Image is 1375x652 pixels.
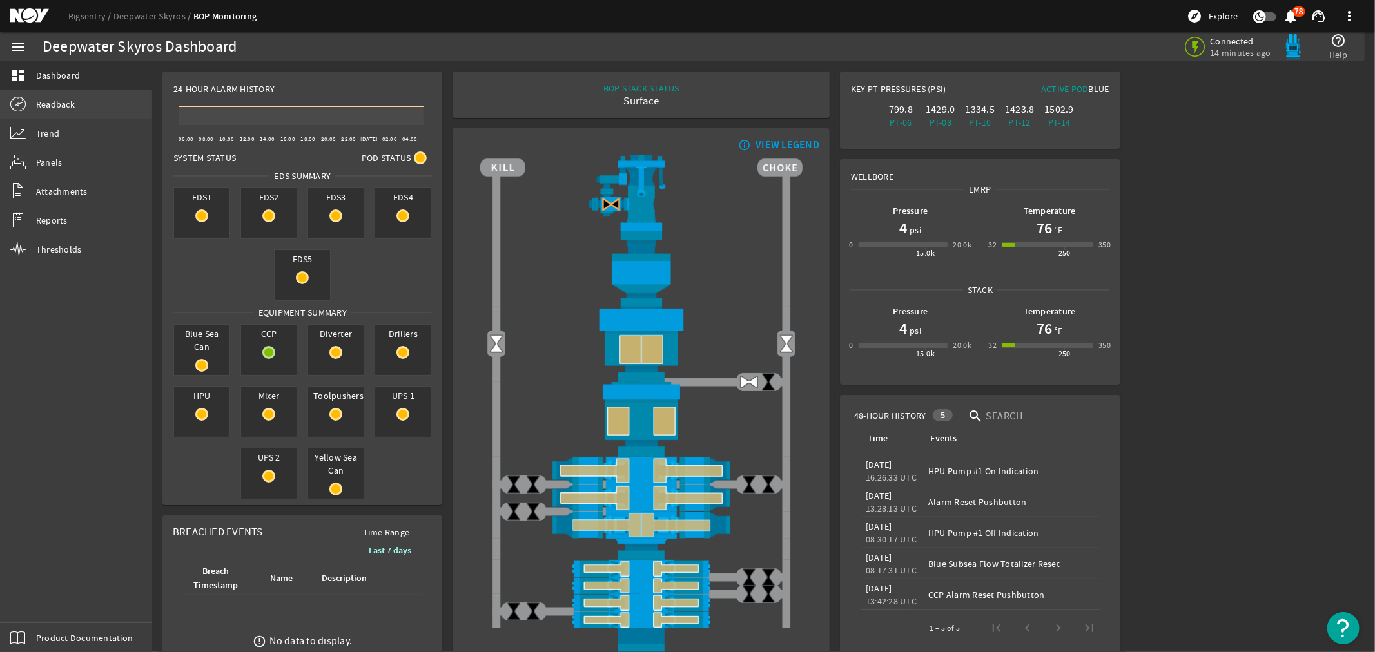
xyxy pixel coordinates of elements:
span: °F [1052,224,1063,236]
div: 20.0k [953,238,971,251]
a: Rigsentry [68,10,113,22]
h1: 76 [1037,218,1052,238]
legacy-datetime-component: 13:42:28 UTC [866,595,917,607]
div: 32 [988,339,997,352]
img: ValveOpen.png [739,372,759,392]
div: 15.0k [916,247,935,260]
div: PT-12 [1002,116,1037,129]
div: HPU Pump #1 On Indication [928,465,1094,477]
img: ShearRamCloseBlock.png [480,512,803,539]
div: Name [268,571,304,586]
img: Valve2CloseBlock.png [601,195,621,214]
img: ValveClose.png [523,602,543,621]
div: BOP STACK STATUS [603,82,679,95]
span: Connected [1211,35,1272,47]
div: Time [866,432,913,446]
legacy-datetime-component: 08:30:17 UTC [866,533,917,545]
img: ValveClose.png [739,568,759,587]
a: BOP Monitoring [193,10,257,23]
mat-icon: error_outline [253,635,266,648]
img: ValveClose.png [759,584,778,604]
span: 14 minutes ago [1211,47,1272,59]
img: ShearRamOpenBlock.png [480,484,803,512]
text: 04:00 [402,135,417,143]
div: 32 [988,238,997,251]
b: Last 7 days [369,544,411,557]
span: Yellow Sea Can [308,448,364,479]
span: CCP [241,325,297,343]
span: Mixer [241,387,297,405]
span: Readback [36,98,75,111]
span: Breached Events [173,525,263,539]
div: Events [930,432,957,446]
span: EDS2 [241,188,297,206]
text: 18:00 [300,135,315,143]
legacy-datetime-component: [DATE] [866,582,892,594]
div: Deepwater Skyros Dashboard [43,41,237,53]
span: UPS 2 [241,448,297,466]
div: Breach Timestamp [188,564,253,593]
div: 15.0k [916,347,935,360]
span: Trend [36,127,59,140]
span: Active Pod [1041,83,1089,95]
img: PipeRamOpenBlock.png [480,577,803,595]
div: Key PT Pressures (PSI) [851,82,980,101]
div: 1334.5 [963,103,997,116]
span: Time Range: [353,526,422,539]
span: Panels [36,156,63,169]
div: 1502.9 [1042,103,1076,116]
text: 06:00 [179,135,193,143]
span: Stack [963,283,997,296]
span: Blue Sea Can [174,325,229,356]
div: 1423.8 [1002,103,1037,116]
img: Valve2Open.png [487,334,506,353]
h1: 4 [899,318,907,339]
mat-icon: notifications [1283,8,1299,24]
legacy-datetime-component: 08:17:31 UTC [866,564,917,576]
div: 250 [1058,247,1071,260]
text: 08:00 [199,135,214,143]
img: ValveClose.png [759,372,778,392]
div: 1 – 5 of 5 [930,622,961,635]
text: 20:00 [321,135,336,143]
text: [DATE] [360,135,378,143]
input: Search [986,408,1102,424]
img: ValveClose.png [504,502,523,521]
legacy-datetime-component: 13:28:13 UTC [866,503,917,514]
div: PT-06 [884,116,918,129]
span: Product Documentation [36,631,133,644]
div: 0 [849,238,853,251]
span: Equipment Summary [254,306,351,319]
img: ValveClose.png [504,475,523,494]
span: Drillers [375,325,431,343]
img: PipeRamOpenBlock.png [480,594,803,611]
legacy-datetime-component: [DATE] [866,459,892,470]
text: 22:00 [342,135,356,143]
img: LowerAnnularOpenBlock.png [480,382,803,456]
div: Time [868,432,888,446]
div: PT-14 [1042,116,1076,129]
img: PipeRamOpenBlock.png [480,611,803,629]
span: EDS5 [275,250,330,268]
span: °F [1052,324,1063,337]
span: Explore [1209,10,1238,23]
img: ValveClose.png [739,584,759,604]
span: Dashboard [36,69,80,82]
span: EDS1 [174,188,229,206]
img: ValveClose.png [739,475,759,494]
span: psi [907,224,921,236]
div: 350 [1098,339,1111,352]
span: HPU [174,387,229,405]
div: Description [322,571,367,586]
span: EDS SUMMARY [269,169,335,182]
div: HPU Pump #1 Off Indication [928,526,1094,539]
img: PipeRamOpenBlock.png [480,560,803,577]
button: Explore [1182,6,1243,26]
img: FlexJoint.png [480,231,803,306]
div: No data to display. [269,635,352,647]
mat-icon: dashboard [10,68,26,83]
div: Name [270,571,293,586]
text: 14:00 [260,135,275,143]
mat-icon: menu [10,39,26,55]
div: 799.8 [884,103,918,116]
